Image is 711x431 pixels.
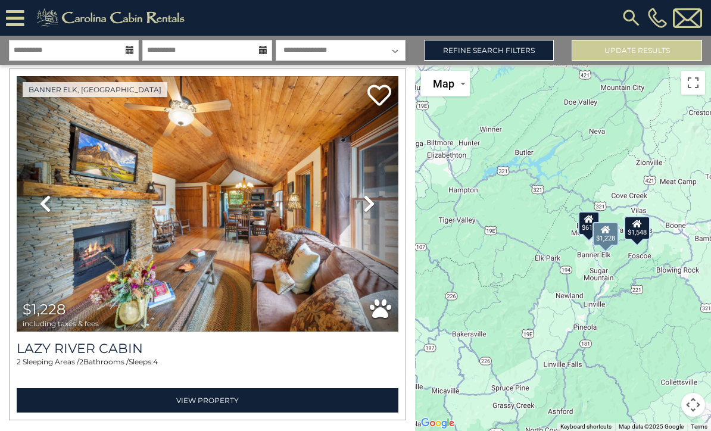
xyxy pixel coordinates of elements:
[421,71,470,96] button: Change map style
[17,341,398,357] a: Lazy River Cabin
[367,83,391,109] a: Add to favorites
[433,77,454,90] span: Map
[17,388,398,413] a: View Property
[153,357,158,366] span: 4
[17,357,21,366] span: 2
[578,211,600,235] div: $617
[619,423,684,430] span: Map data ©2025 Google
[572,40,702,61] button: Update Results
[624,215,650,239] div: $1,548
[23,320,99,327] span: including taxes & fees
[681,393,705,417] button: Map camera controls
[79,357,83,366] span: 2
[645,8,670,28] a: [PHONE_NUMBER]
[30,6,195,30] img: Khaki-logo.png
[23,301,66,318] span: $1,228
[23,82,167,97] a: Banner Elk, [GEOGRAPHIC_DATA]
[681,71,705,95] button: Toggle fullscreen view
[592,221,619,245] div: $1,228
[560,423,612,431] button: Keyboard shortcuts
[17,357,398,385] div: Sleeping Areas / Bathrooms / Sleeps:
[418,416,457,431] a: Open this area in Google Maps (opens a new window)
[424,40,554,61] a: Refine Search Filters
[418,416,457,431] img: Google
[17,76,398,332] img: thumbnail_169465347.jpeg
[691,423,707,430] a: Terms (opens in new tab)
[620,7,642,29] img: search-regular.svg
